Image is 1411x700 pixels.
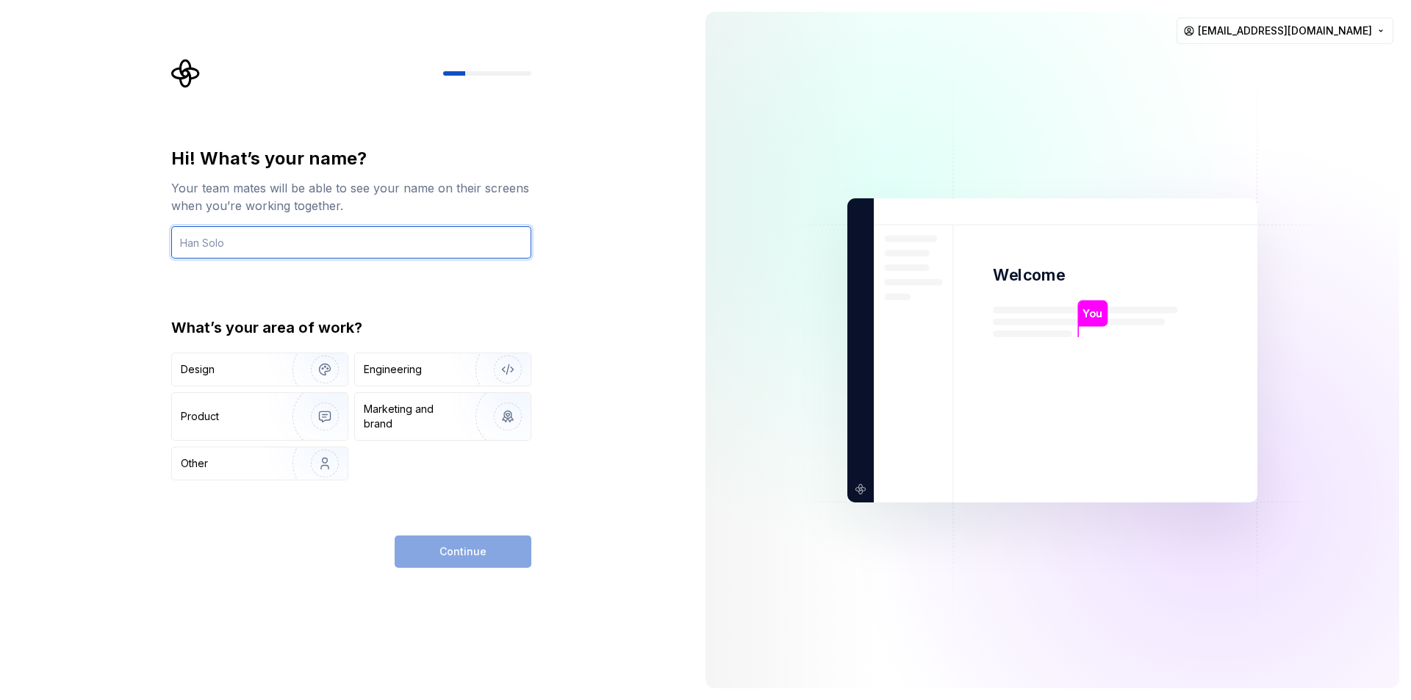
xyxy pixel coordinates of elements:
[1198,24,1372,38] span: [EMAIL_ADDRESS][DOMAIN_NAME]
[171,317,531,338] div: What’s your area of work?
[993,264,1065,286] p: Welcome
[181,409,219,424] div: Product
[181,362,215,377] div: Design
[171,147,531,170] div: Hi! What’s your name?
[1083,305,1102,321] p: You
[171,226,531,259] input: Han Solo
[181,456,208,471] div: Other
[364,362,422,377] div: Engineering
[171,179,531,214] div: Your team mates will be able to see your name on their screens when you’re working together.
[364,402,463,431] div: Marketing and brand
[171,59,201,88] svg: Supernova Logo
[1177,18,1393,44] button: [EMAIL_ADDRESS][DOMAIN_NAME]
